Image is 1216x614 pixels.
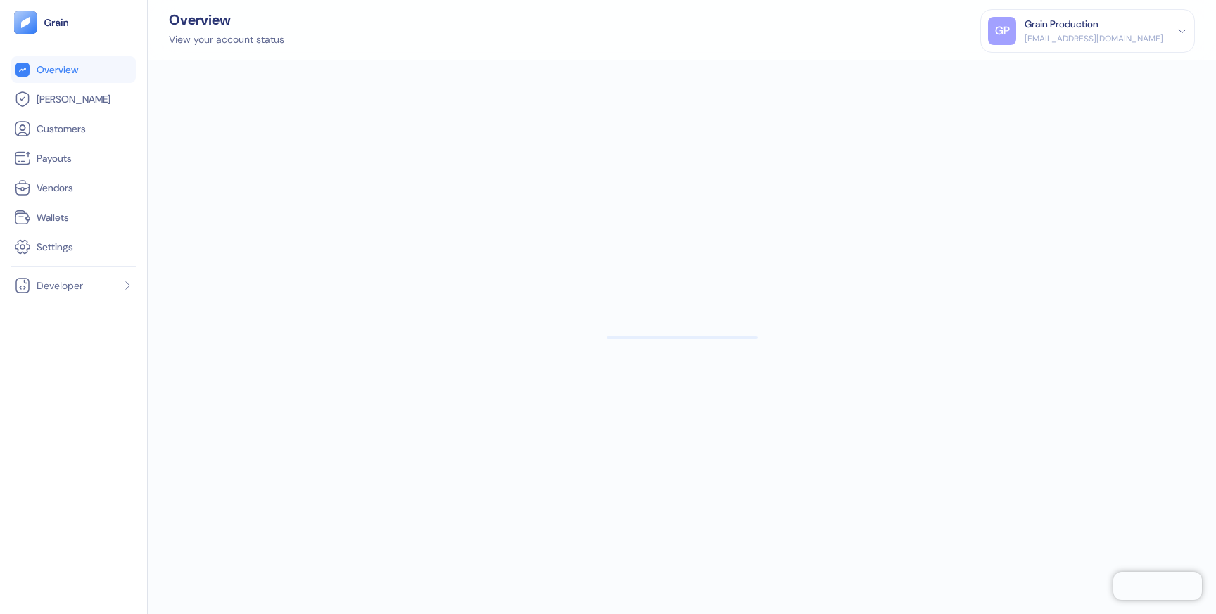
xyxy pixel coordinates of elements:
img: logo-tablet-V2.svg [14,11,37,34]
span: Vendors [37,181,73,195]
div: Overview [169,13,284,27]
span: Wallets [37,210,69,224]
span: Payouts [37,151,72,165]
a: Settings [14,238,133,255]
div: View your account status [169,32,284,47]
span: Overview [37,63,78,77]
a: Payouts [14,150,133,167]
a: Overview [14,61,133,78]
a: Wallets [14,209,133,226]
iframe: Chatra live chat [1113,572,1202,600]
span: Developer [37,279,83,293]
div: [EMAIL_ADDRESS][DOMAIN_NAME] [1025,32,1163,45]
div: Grain Production [1025,17,1098,32]
span: Settings [37,240,73,254]
span: Customers [37,122,86,136]
a: Customers [14,120,133,137]
a: [PERSON_NAME] [14,91,133,108]
img: logo [44,18,70,27]
a: Vendors [14,179,133,196]
span: [PERSON_NAME] [37,92,110,106]
div: GP [988,17,1016,45]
